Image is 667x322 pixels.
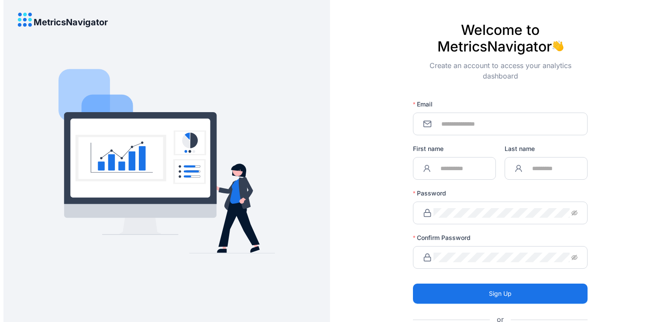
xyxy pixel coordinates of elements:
[433,164,486,173] input: First name
[413,284,588,304] button: Sign Up
[515,164,523,172] span: user
[524,164,578,173] input: Last name
[413,22,588,55] h4: Welcome to MetricsNavigator
[413,189,452,198] label: Password
[413,144,450,153] label: First name
[489,289,512,298] span: Sign Up
[505,144,541,153] label: Last name
[34,17,108,27] h4: MetricsNavigator
[413,233,477,242] label: Confirm Password
[433,253,570,262] input: Confirm Password
[413,60,588,95] div: Create an account to access your analytics dashboard
[571,210,578,216] span: eye-invisible
[413,100,439,109] label: Email
[571,254,578,260] span: eye-invisible
[433,119,578,129] input: Email
[433,208,570,218] input: Password
[423,164,431,172] span: user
